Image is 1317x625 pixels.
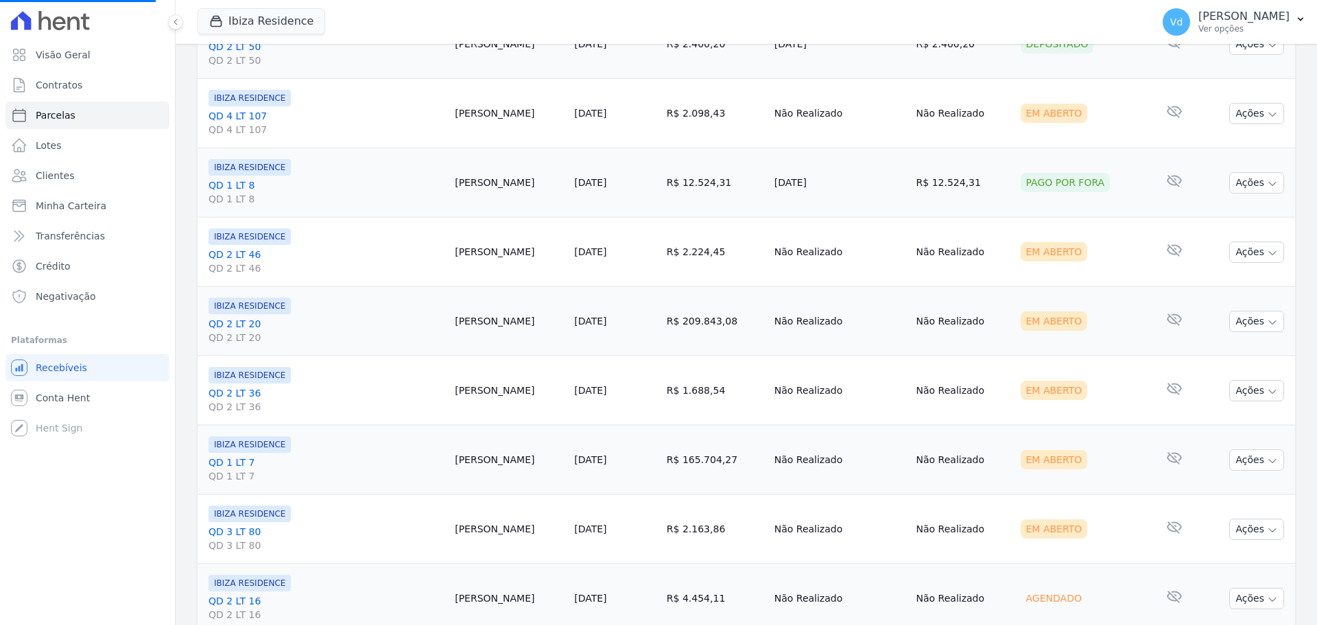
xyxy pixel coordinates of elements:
button: Ações [1229,311,1284,332]
a: [DATE] [574,246,606,257]
span: QD 2 LT 20 [209,331,444,344]
a: Parcelas [5,102,169,129]
a: Transferências [5,222,169,250]
span: Negativação [36,290,96,303]
td: R$ 165.704,27 [661,425,769,495]
button: Ações [1229,103,1284,124]
div: Em Aberto [1021,242,1088,261]
span: QD 2 LT 36 [209,400,444,414]
td: Não Realizado [911,425,1015,495]
button: Ações [1229,241,1284,263]
a: Negativação [5,283,169,310]
span: Visão Geral [36,48,91,62]
button: Ações [1229,519,1284,540]
span: Contratos [36,78,82,92]
a: Visão Geral [5,41,169,69]
span: Recebíveis [36,361,87,375]
a: [DATE] [574,316,606,327]
span: QD 2 LT 16 [209,608,444,622]
td: R$ 12.524,31 [911,148,1015,217]
td: [PERSON_NAME] [449,79,569,148]
a: QD 2 LT 16QD 2 LT 16 [209,594,444,622]
button: Ações [1229,449,1284,471]
span: QD 2 LT 46 [209,261,444,275]
td: R$ 1.688,54 [661,356,769,425]
td: Não Realizado [769,217,911,287]
a: [DATE] [574,108,606,119]
a: [DATE] [574,385,606,396]
span: Vd [1170,17,1183,27]
td: Não Realizado [911,287,1015,356]
td: R$ 12.524,31 [661,148,769,217]
td: Não Realizado [911,79,1015,148]
a: Minha Carteira [5,192,169,220]
a: [DATE] [574,593,606,604]
div: Pago por fora [1021,173,1111,192]
span: IBIZA RESIDENCE [209,506,291,522]
td: Não Realizado [911,495,1015,564]
div: Plataformas [11,332,164,349]
td: R$ 209.843,08 [661,287,769,356]
span: Conta Hent [36,391,90,405]
span: QD 4 LT 107 [209,123,444,137]
span: QD 3 LT 80 [209,539,444,552]
td: [PERSON_NAME] [449,217,569,287]
a: Recebíveis [5,354,169,381]
span: IBIZA RESIDENCE [209,575,291,591]
div: Em Aberto [1021,381,1088,400]
button: Vd [PERSON_NAME] Ver opções [1152,3,1317,41]
a: Conta Hent [5,384,169,412]
td: Não Realizado [769,425,911,495]
a: QD 2 LT 36QD 2 LT 36 [209,386,444,414]
span: IBIZA RESIDENCE [209,90,291,106]
span: IBIZA RESIDENCE [209,159,291,176]
td: R$ 2.224,45 [661,217,769,287]
span: IBIZA RESIDENCE [209,367,291,384]
a: [DATE] [574,177,606,188]
button: Ações [1229,380,1284,401]
a: QD 1 LT 7QD 1 LT 7 [209,456,444,483]
div: Em Aberto [1021,450,1088,469]
a: [DATE] [574,454,606,465]
button: Ibiza Residence [198,8,325,34]
a: QD 2 LT 46QD 2 LT 46 [209,248,444,275]
a: QD 3 LT 80QD 3 LT 80 [209,525,444,552]
a: Contratos [5,71,169,99]
button: Ações [1229,172,1284,193]
span: Transferências [36,229,105,243]
td: [PERSON_NAME] [449,356,569,425]
td: Não Realizado [911,356,1015,425]
button: Ações [1229,588,1284,609]
span: Clientes [36,169,74,182]
div: Em Aberto [1021,519,1088,539]
a: QD 4 LT 107QD 4 LT 107 [209,109,444,137]
td: [PERSON_NAME] [449,148,569,217]
td: R$ 2.098,43 [661,79,769,148]
td: Não Realizado [769,79,911,148]
div: Em Aberto [1021,311,1088,331]
td: [PERSON_NAME] [449,287,569,356]
div: Agendado [1021,589,1087,608]
button: Ações [1229,34,1284,55]
span: IBIZA RESIDENCE [209,436,291,453]
td: Não Realizado [769,287,911,356]
span: Lotes [36,139,62,152]
div: Em Aberto [1021,104,1088,123]
td: R$ 2.163,86 [661,495,769,564]
span: IBIZA RESIDENCE [209,298,291,314]
td: [PERSON_NAME] [449,425,569,495]
span: QD 1 LT 8 [209,192,444,206]
span: IBIZA RESIDENCE [209,228,291,245]
span: QD 1 LT 7 [209,469,444,483]
td: [PERSON_NAME] [449,495,569,564]
a: QD 2 LT 20QD 2 LT 20 [209,317,444,344]
a: [DATE] [574,523,606,534]
td: Não Realizado [769,495,911,564]
a: Lotes [5,132,169,159]
td: Não Realizado [769,356,911,425]
td: [DATE] [769,148,911,217]
a: QD 1 LT 8QD 1 LT 8 [209,178,444,206]
span: Parcelas [36,108,75,122]
span: Minha Carteira [36,199,106,213]
a: QD 2 LT 50QD 2 LT 50 [209,40,444,67]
